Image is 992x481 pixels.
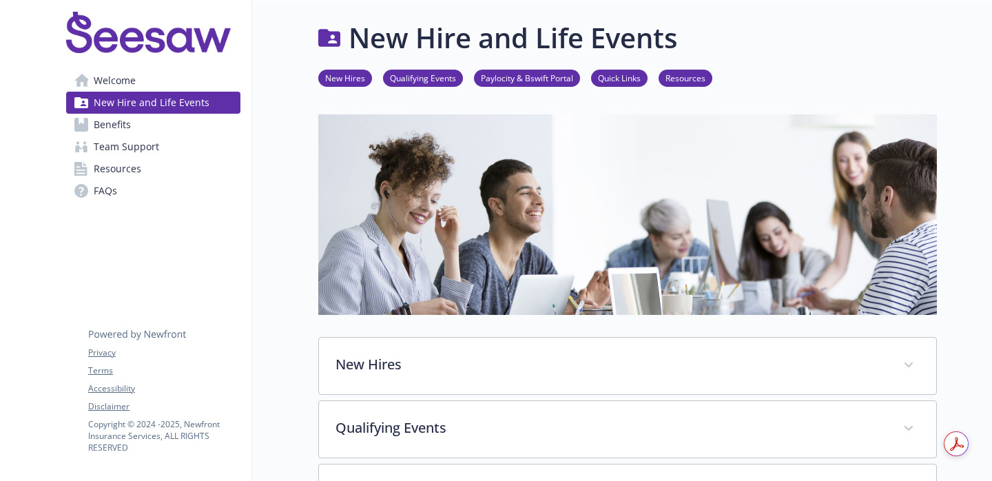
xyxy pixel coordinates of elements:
span: Team Support [94,136,159,158]
a: Qualifying Events [383,71,463,84]
a: Accessibility [88,382,240,395]
a: Terms [88,365,240,377]
a: New Hires [318,71,372,84]
h1: New Hire and Life Events [349,17,677,59]
a: Welcome [66,70,240,92]
span: Benefits [94,114,131,136]
a: Quick Links [591,71,648,84]
p: Copyright © 2024 - 2025 , Newfront Insurance Services, ALL RIGHTS RESERVED [88,418,240,453]
span: Resources [94,158,141,180]
a: Team Support [66,136,240,158]
a: Resources [659,71,712,84]
a: FAQs [66,180,240,202]
a: New Hire and Life Events [66,92,240,114]
span: Welcome [94,70,136,92]
a: Disclaimer [88,400,240,413]
p: Qualifying Events [335,418,887,438]
span: FAQs [94,180,117,202]
img: new hire page banner [318,114,937,315]
p: New Hires [335,354,887,375]
a: Resources [66,158,240,180]
div: Qualifying Events [319,401,936,458]
a: Privacy [88,347,240,359]
a: Paylocity & Bswift Portal [474,71,580,84]
span: New Hire and Life Events [94,92,209,114]
a: Benefits [66,114,240,136]
div: New Hires [319,338,936,394]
